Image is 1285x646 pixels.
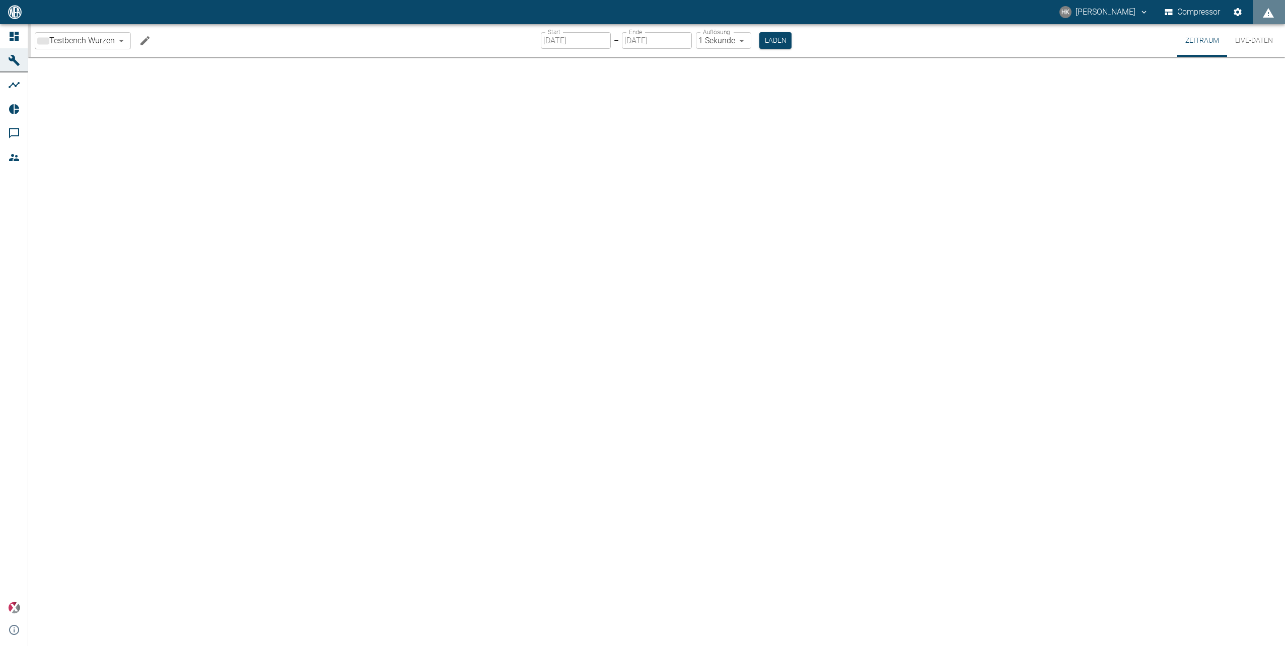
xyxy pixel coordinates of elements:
button: Einstellungen [1229,3,1247,21]
p: – [614,35,619,46]
span: Testbench Wurzen [49,35,115,46]
img: logo [7,5,23,19]
div: HK [1059,6,1072,18]
button: Laden [759,32,792,49]
div: 1 Sekunde [696,32,751,49]
button: Live-Daten [1227,24,1281,57]
input: DD.MM.YYYY [622,32,692,49]
label: Ende [629,28,642,36]
img: Xplore Logo [8,602,20,614]
input: DD.MM.YYYY [541,32,611,49]
label: Auflösung [703,28,730,36]
button: Compressor [1163,3,1223,21]
a: Testbench Wurzen [37,35,115,47]
label: Start [548,28,560,36]
button: Machine bearbeiten [135,31,155,51]
button: heiner.kaestner@neuman-esser.de [1058,3,1150,21]
button: Zeitraum [1177,24,1227,57]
